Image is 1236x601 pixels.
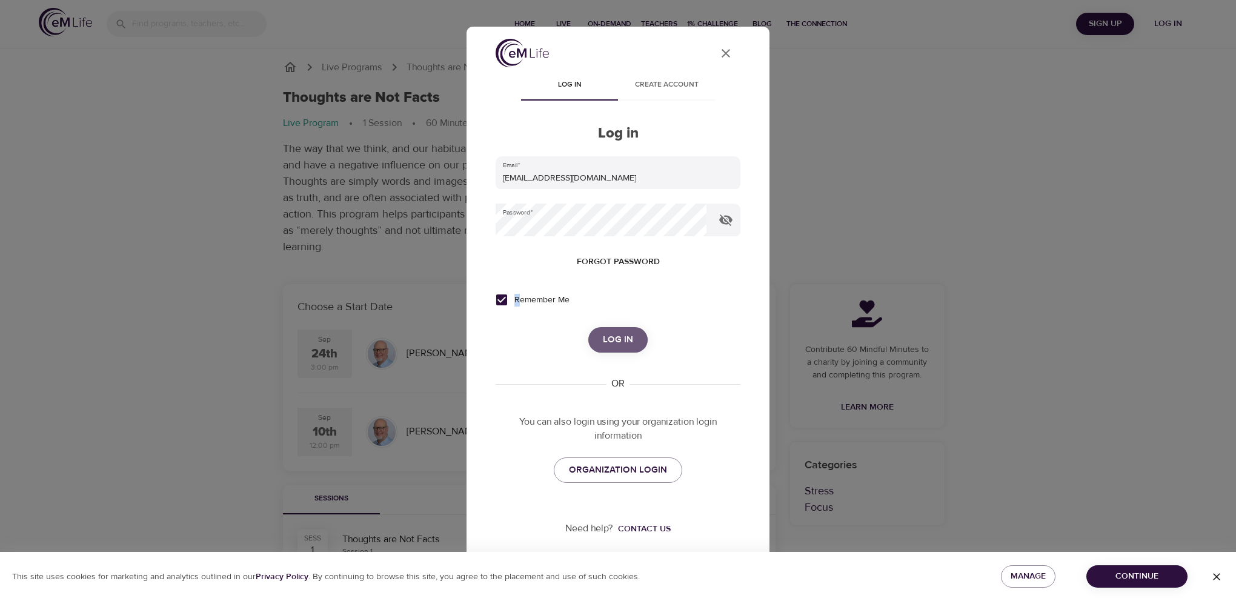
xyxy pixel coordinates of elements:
[588,327,648,353] button: Log in
[625,79,708,91] span: Create account
[528,79,611,91] span: Log in
[1011,569,1046,584] span: Manage
[554,457,682,483] a: ORGANIZATION LOGIN
[496,39,549,67] img: logo
[577,254,660,270] span: Forgot password
[496,71,740,101] div: disabled tabs example
[618,523,671,535] div: Contact us
[1096,569,1178,584] span: Continue
[711,39,740,68] button: close
[514,294,570,307] span: Remember Me
[569,462,667,478] span: ORGANIZATION LOGIN
[603,332,633,348] span: Log in
[613,523,671,535] a: Contact us
[496,125,740,142] h2: Log in
[256,571,308,582] b: Privacy Policy
[565,522,613,536] p: Need help?
[496,415,740,443] p: You can also login using your organization login information
[606,377,630,391] div: OR
[572,251,665,273] button: Forgot password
